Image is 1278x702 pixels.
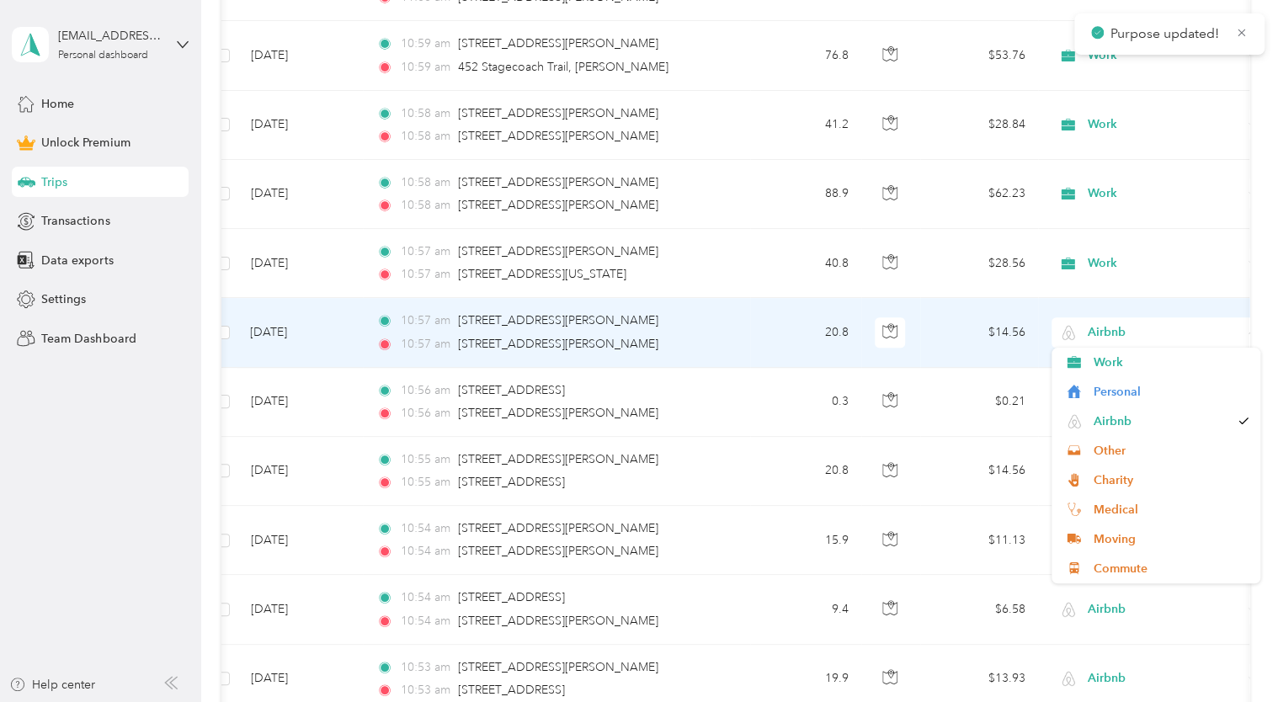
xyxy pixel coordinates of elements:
span: Work [1088,115,1242,134]
span: Airbnb [1094,412,1230,430]
span: 10:57 am [401,335,450,354]
span: [STREET_ADDRESS][PERSON_NAME] [458,521,658,535]
td: 15.9 [750,506,861,575]
div: [EMAIL_ADDRESS][DOMAIN_NAME] [58,27,163,45]
span: [STREET_ADDRESS][PERSON_NAME] [458,452,658,466]
td: 20.8 [750,437,861,506]
span: Personal [1094,383,1249,401]
td: [DATE] [237,298,363,367]
span: Work [1088,46,1242,65]
span: 10:59 am [401,35,450,53]
span: [STREET_ADDRESS][PERSON_NAME] [458,198,658,212]
p: Purpose updated! [1110,24,1222,45]
span: 10:56 am [401,381,450,400]
span: 10:57 am [401,265,450,284]
span: [STREET_ADDRESS][PERSON_NAME] [458,614,658,628]
button: Help center [9,676,95,694]
span: [STREET_ADDRESS][PERSON_NAME] [458,175,658,189]
td: $14.56 [920,437,1038,506]
span: 10:59 am [401,58,450,77]
span: 10:54 am [401,588,450,607]
td: [DATE] [237,506,363,575]
td: [DATE] [237,368,363,437]
td: [DATE] [237,437,363,506]
span: 10:53 am [401,681,450,699]
span: Team Dashboard [41,330,136,348]
span: Work [1088,254,1242,273]
span: [STREET_ADDRESS] [458,683,565,697]
span: 10:58 am [401,196,450,215]
span: Trips [41,173,67,191]
span: 10:54 am [401,542,450,561]
td: 41.2 [750,91,861,160]
td: [DATE] [237,160,363,229]
td: [DATE] [237,21,363,90]
span: Other [1094,442,1249,460]
td: $28.84 [920,91,1038,160]
td: $53.76 [920,21,1038,90]
td: [DATE] [237,575,363,644]
span: [STREET_ADDRESS] [458,475,565,489]
span: [STREET_ADDRESS] [458,383,565,397]
span: [STREET_ADDRESS][PERSON_NAME] [458,36,658,51]
td: 40.8 [750,229,861,298]
span: 10:53 am [401,658,450,677]
span: 10:58 am [401,104,450,123]
img: Legacy Icon [Airbnb] [1062,325,1076,339]
td: $14.56 [920,298,1038,367]
span: [STREET_ADDRESS][PERSON_NAME] [458,129,658,143]
span: 10:56 am [401,404,450,423]
span: Work [1088,184,1242,203]
img: Legacy Icon [Airbnb] [1062,671,1076,685]
td: $62.23 [920,160,1038,229]
span: [STREET_ADDRESS][PERSON_NAME] [458,313,658,327]
img: Legacy Icon [Airbnb] [1068,414,1082,428]
td: $11.13 [920,506,1038,575]
span: [STREET_ADDRESS][PERSON_NAME] [458,544,658,558]
span: Transactions [41,212,109,230]
span: 10:57 am [401,311,450,330]
span: Work [1094,354,1249,371]
span: Medical [1094,501,1249,519]
span: [STREET_ADDRESS][PERSON_NAME] [458,106,658,120]
span: Airbnb [1088,669,1242,688]
td: 88.9 [750,160,861,229]
span: [STREET_ADDRESS][PERSON_NAME] [458,406,658,420]
span: 10:58 am [401,127,450,146]
td: [DATE] [237,91,363,160]
span: [STREET_ADDRESS] [458,590,565,604]
img: Legacy Icon [Airbnb] [1062,602,1076,616]
span: Settings [41,290,86,308]
td: 0.3 [750,368,861,437]
span: [STREET_ADDRESS][PERSON_NAME] [458,660,658,674]
span: [STREET_ADDRESS][PERSON_NAME] [458,244,658,258]
span: Commute [1094,560,1249,577]
span: Charity [1094,471,1249,489]
td: 76.8 [750,21,861,90]
div: Personal dashboard [58,51,148,61]
td: [DATE] [237,229,363,298]
td: 20.8 [750,298,861,367]
td: $6.58 [920,575,1038,644]
span: 10:58 am [401,173,450,192]
span: [STREET_ADDRESS][PERSON_NAME] [458,337,658,351]
span: 10:54 am [401,612,450,630]
td: $0.21 [920,368,1038,437]
span: Data exports [41,252,113,269]
span: Airbnb [1088,600,1242,619]
span: Moving [1094,530,1249,548]
span: Home [41,95,74,113]
span: 10:55 am [401,473,450,492]
span: [STREET_ADDRESS][US_STATE] [458,267,626,281]
span: Airbnb [1088,323,1242,342]
span: Unlock Premium [41,134,130,152]
td: $28.56 [920,229,1038,298]
iframe: Everlance-gr Chat Button Frame [1184,608,1278,702]
td: 9.4 [750,575,861,644]
span: 10:55 am [401,450,450,469]
span: 452 Stagecoach Trail, [PERSON_NAME] [458,60,668,74]
span: 10:57 am [401,242,450,261]
span: 10:54 am [401,519,450,538]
